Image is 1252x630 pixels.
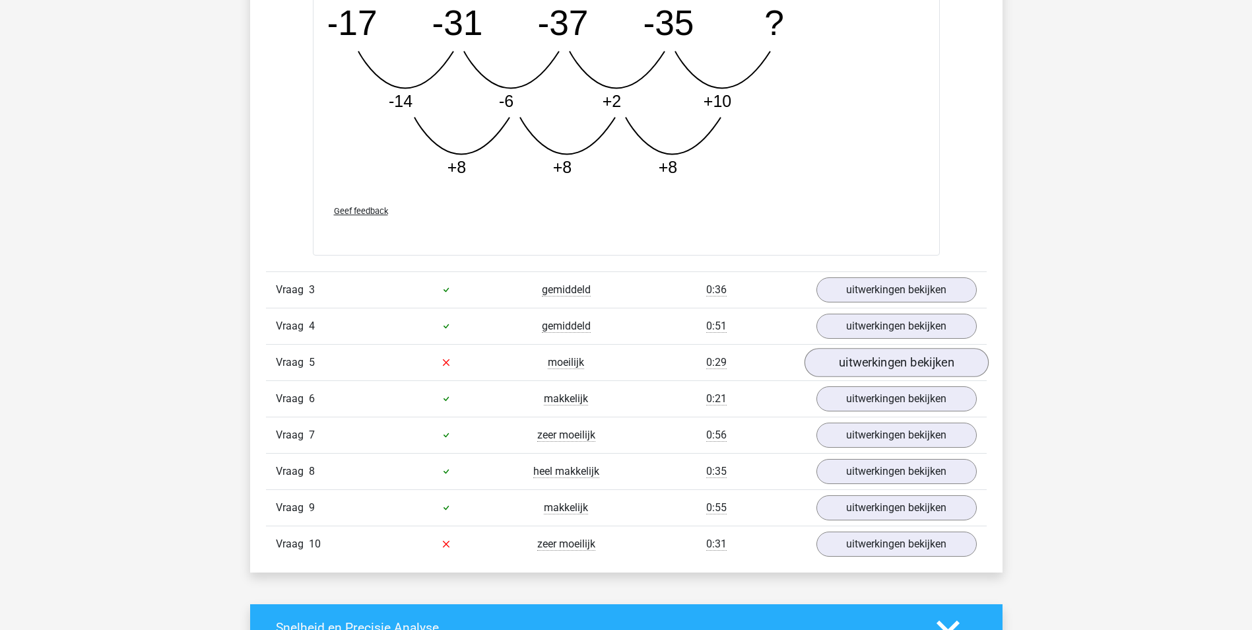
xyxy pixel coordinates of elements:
[432,3,482,42] tspan: -31
[334,206,388,216] span: Geef feedback
[552,158,572,176] tspan: +8
[643,3,694,42] tspan: -35
[276,391,309,407] span: Vraag
[326,3,377,42] tspan: -17
[309,283,315,296] span: 3
[544,392,588,405] span: makkelijk
[276,282,309,298] span: Vraag
[548,356,584,369] span: moeilijk
[537,538,595,551] span: zeer moeilijk
[276,318,309,334] span: Vraag
[816,532,977,557] a: uitwerkingen bekijken
[816,386,977,411] a: uitwerkingen bekijken
[544,501,588,514] span: makkelijk
[309,501,315,514] span: 9
[309,356,315,368] span: 5
[276,355,309,370] span: Vraag
[602,92,621,110] tspan: +2
[706,465,727,478] span: 0:35
[533,465,599,478] span: heel makkelijk
[804,348,988,377] a: uitwerkingen bekijken
[706,320,727,333] span: 0:51
[276,536,309,552] span: Vraag
[309,538,321,550] span: 10
[276,427,309,443] span: Vraag
[706,538,727,551] span: 0:31
[537,429,595,442] span: zeer moeilijk
[388,92,412,110] tspan: -14
[537,3,588,42] tspan: -37
[706,501,727,514] span: 0:55
[706,283,727,297] span: 0:36
[658,158,677,176] tspan: +8
[706,392,727,405] span: 0:21
[309,465,315,477] span: 8
[816,314,977,339] a: uitwerkingen bekijken
[276,464,309,479] span: Vraag
[816,495,977,520] a: uitwerkingen bekijken
[703,92,731,110] tspan: +10
[498,92,513,110] tspan: -6
[309,392,315,405] span: 6
[816,277,977,302] a: uitwerkingen bekijken
[542,320,591,333] span: gemiddeld
[309,320,315,332] span: 4
[276,500,309,516] span: Vraag
[706,356,727,369] span: 0:29
[816,423,977,448] a: uitwerkingen bekijken
[706,429,727,442] span: 0:56
[764,3,784,42] tspan: ?
[447,158,466,176] tspan: +8
[309,429,315,441] span: 7
[542,283,591,297] span: gemiddeld
[816,459,977,484] a: uitwerkingen bekijken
